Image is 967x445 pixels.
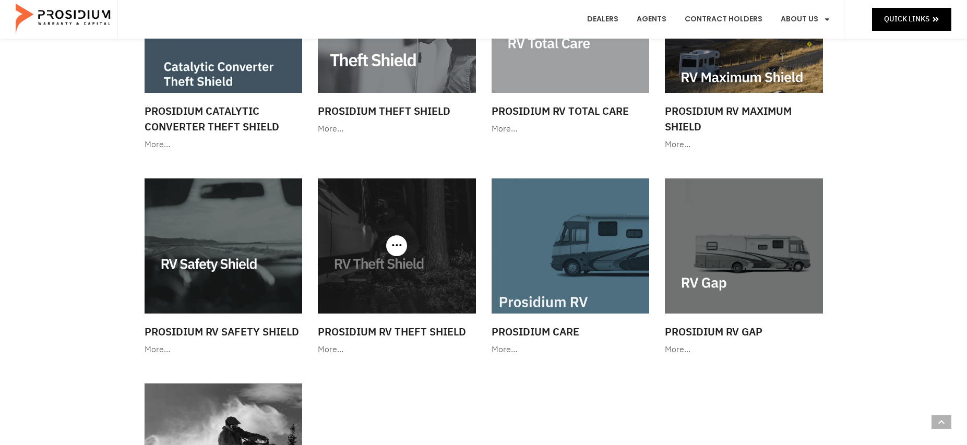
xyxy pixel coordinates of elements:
a: Prosidium Care More… [486,173,655,363]
a: Quick Links [872,8,951,30]
a: Prosidium RV Safety Shield More… [139,173,308,363]
h3: Prosidium Theft Shield [318,103,476,119]
span: Quick Links [884,13,929,26]
a: Prosidium RV Theft Shield More… [313,173,481,363]
h3: Prosidium RV Theft Shield [318,324,476,340]
h3: Prosidium RV Total Care [492,103,650,119]
div: More… [492,122,650,137]
div: More… [665,342,823,357]
div: More… [665,137,823,152]
div: More… [145,137,303,152]
div: More… [318,342,476,357]
a: Prosidium RV Gap More… [660,173,828,363]
div: More… [318,122,476,137]
h3: Prosidium RV Gap [665,324,823,340]
h3: Prosidium Catalytic Converter Theft Shield [145,103,303,135]
h3: Prosidium RV Safety Shield [145,324,303,340]
h3: Prosidium Care [492,324,650,340]
h3: Prosidium RV Maximum Shield [665,103,823,135]
div: More… [492,342,650,357]
div: More… [145,342,303,357]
